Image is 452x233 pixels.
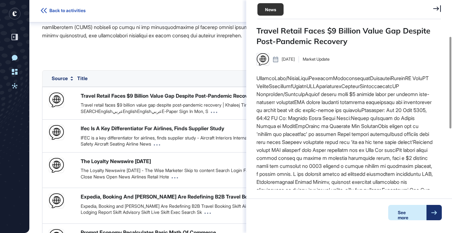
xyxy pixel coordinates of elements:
[273,56,295,63] div: [DATE]
[49,8,85,13] span: Back to activities
[81,167,291,180] div: The Loyalty Newswire [DATE] - The Wise Marketer Skip to content Search Login Favorites Home News ...
[77,75,88,81] span: Title
[81,193,261,200] div: Expedia, Booking And [PERSON_NAME] Are Redefining B2B Travel Booking
[257,53,269,65] img: placeholder.png
[81,135,291,147] div: IFEC is a key differentiator for airlines, finds supplier study - Aircraft Interiors Internationa...
[49,93,64,107] img: placeholder.png
[299,56,330,63] div: Market Update
[49,125,64,140] img: placeholder.png
[81,158,151,165] div: The Loyalty Newswire [DATE]
[388,205,442,220] a: See more
[388,205,426,220] div: See more
[49,158,64,173] img: placeholder.png
[81,92,256,99] div: Travel Retail Faces $9 Billion Value Gap Despite Post-Pandemic Recovery
[49,193,64,208] img: placeholder.png
[52,76,68,81] span: Source
[9,8,20,19] div: entrapeer-logo
[81,102,291,114] div: Travel retail faces $9 billion value gap despite post-pandemic recovery | Khaleej Times Menu SEAR...
[41,8,85,14] a: Back to activities
[257,3,284,16] div: News
[52,76,73,81] button: Source
[256,26,442,47] div: Travel Retail Faces $9 Billion Value Gap Despite Post-Pandemic Recovery
[81,125,224,132] div: Ifec Is A Key Differentiator For Airlines, Finds Supplier Study
[81,203,291,215] div: Expedia, Booking and [PERSON_NAME] Are Redefining B2B Travel Booking Skift Airline Weekly Daily L...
